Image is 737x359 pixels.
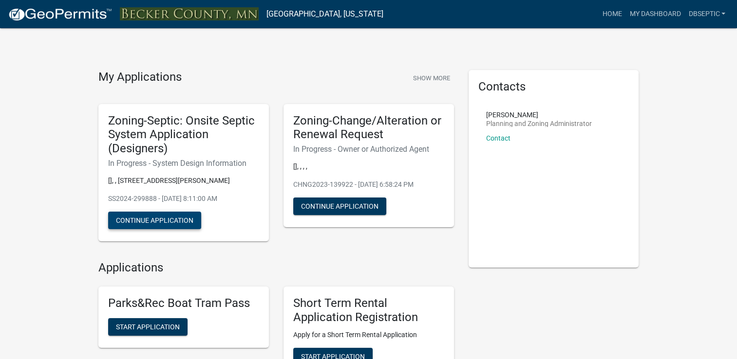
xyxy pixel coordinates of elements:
[266,6,383,22] a: [GEOGRAPHIC_DATA], [US_STATE]
[108,212,201,229] button: Continue Application
[486,120,592,127] p: Planning and Zoning Administrator
[293,296,444,324] h5: Short Term Rental Application Registration
[293,330,444,340] p: Apply for a Short Term Rental Application
[116,323,180,330] span: Start Application
[293,162,444,172] p: [], , , ,
[98,70,182,85] h4: My Applications
[108,194,259,204] p: SS2024-299888 - [DATE] 8:11:00 AM
[625,5,684,23] a: My Dashboard
[108,296,259,310] h5: Parks&Rec Boat Tram Pass
[293,114,444,142] h5: Zoning-Change/Alteration or Renewal Request
[108,318,188,336] button: Start Application
[598,5,625,23] a: Home
[486,134,510,142] a: Contact
[108,159,259,168] h6: In Progress - System Design Information
[108,176,259,186] p: [], , [STREET_ADDRESS][PERSON_NAME]
[293,144,444,154] h6: In Progress - Owner or Authorized Agent
[293,197,386,215] button: Continue Application
[684,5,729,23] a: dbseptic
[120,7,259,20] img: Becker County, Minnesota
[478,80,629,94] h5: Contacts
[293,179,444,190] p: CHNG2023-139922 - [DATE] 6:58:24 PM
[409,70,454,86] button: Show More
[98,261,454,275] h4: Applications
[108,114,259,156] h5: Zoning-Septic: Onsite Septic System Application (Designers)
[486,111,592,118] p: [PERSON_NAME]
